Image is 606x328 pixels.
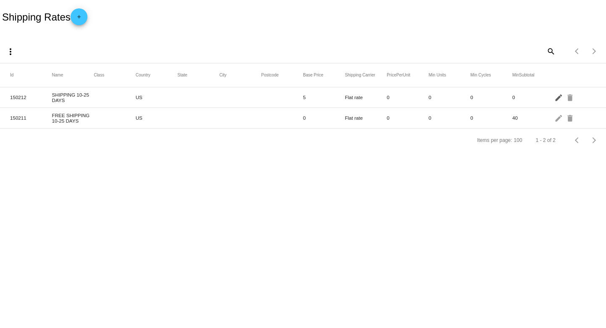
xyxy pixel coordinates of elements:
button: Previous page [569,43,586,60]
button: Change sorting for MinSubtotal [512,73,535,78]
mat-cell: 150212 [10,92,52,102]
mat-cell: 5 [303,92,345,102]
button: Change sorting for Class [94,73,104,78]
button: Change sorting for BasePrice [303,73,323,78]
mat-icon: edit [554,111,564,124]
mat-cell: 0 [303,113,345,123]
mat-icon: more_vert [5,47,16,57]
mat-cell: US [136,113,178,123]
div: Items per page: [477,137,512,143]
button: Change sorting for City [219,73,227,78]
button: Change sorting for ShippingCarrier [345,73,375,78]
mat-cell: 0 [470,92,512,102]
mat-cell: 0 [429,92,471,102]
button: Change sorting for MinUnits [429,73,446,78]
div: 100 [514,137,522,143]
h2: Shipping Rates [2,8,87,25]
mat-icon: delete [566,91,576,104]
mat-cell: 40 [512,113,554,123]
mat-cell: Flat rate [345,92,387,102]
button: Change sorting for PricePerUnit [387,73,410,78]
mat-cell: FREE SHIPPING 10-25 DAYS [52,110,94,126]
button: Change sorting for State [177,73,187,78]
mat-cell: Flat rate [345,113,387,123]
button: Change sorting for Name [52,73,63,78]
mat-cell: 0 [387,113,429,123]
mat-cell: 0 [512,92,554,102]
mat-cell: 0 [470,113,512,123]
button: Next page [586,132,603,149]
button: Change sorting for Id [10,73,13,78]
mat-cell: 0 [429,113,471,123]
button: Change sorting for Country [136,73,150,78]
button: Next page [586,43,603,60]
mat-cell: 0 [387,92,429,102]
mat-icon: add [74,14,84,24]
mat-icon: search [545,45,556,58]
button: Previous page [569,132,586,149]
button: Change sorting for MinCycles [470,73,491,78]
button: Change sorting for Postcode [261,73,279,78]
mat-cell: SHIPPING 10-25 DAYS [52,90,94,105]
mat-icon: delete [566,111,576,124]
mat-icon: edit [554,91,564,104]
mat-cell: 150211 [10,113,52,123]
mat-cell: US [136,92,178,102]
div: 1 - 2 of 2 [536,137,556,143]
